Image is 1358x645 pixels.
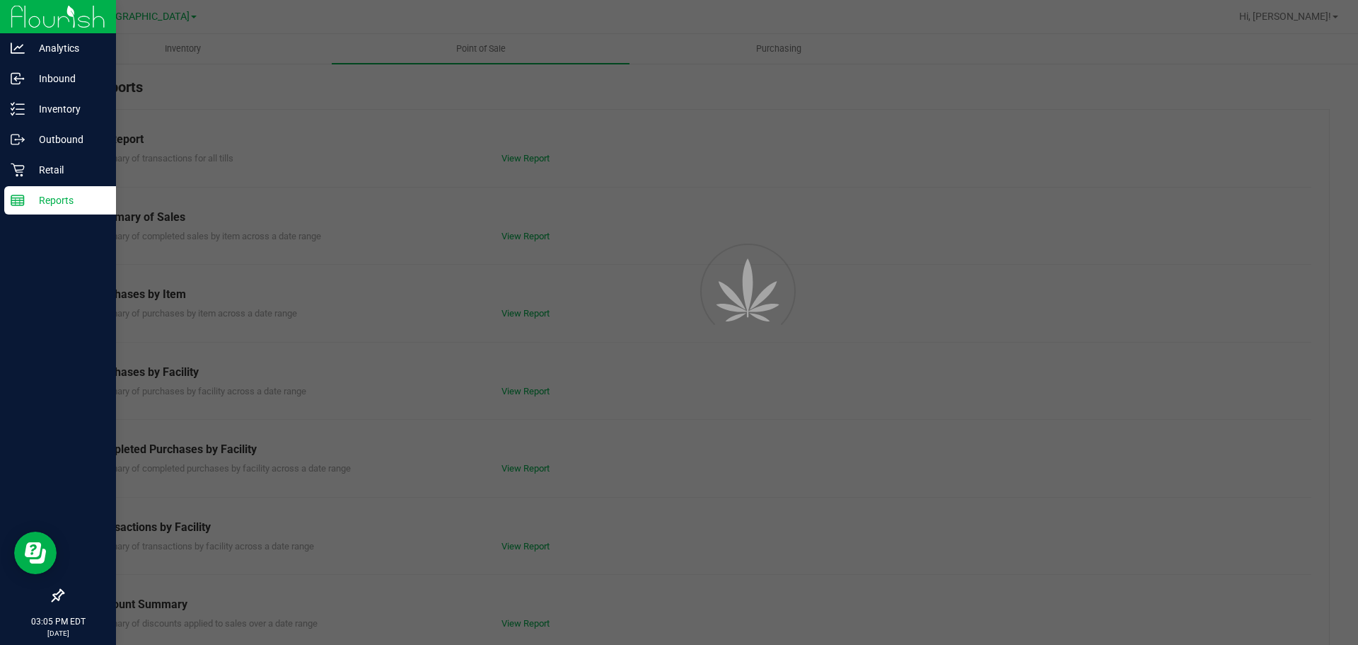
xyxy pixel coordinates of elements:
inline-svg: Reports [11,193,25,207]
inline-svg: Inventory [11,102,25,116]
iframe: Resource center [14,532,57,574]
inline-svg: Inbound [11,72,25,86]
p: [DATE] [6,628,110,639]
p: Retail [25,161,110,178]
p: Inventory [25,101,110,118]
inline-svg: Outbound [11,132,25,147]
inline-svg: Retail [11,163,25,177]
p: Analytics [25,40,110,57]
inline-svg: Analytics [11,41,25,55]
p: 03:05 PM EDT [6,615,110,628]
p: Outbound [25,131,110,148]
p: Inbound [25,70,110,87]
p: Reports [25,192,110,209]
